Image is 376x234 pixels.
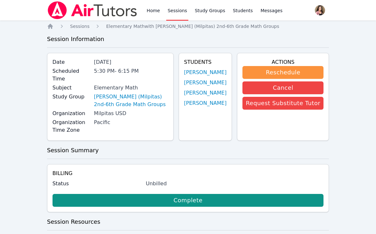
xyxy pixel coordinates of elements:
[47,217,329,226] h3: Session Resources
[106,23,279,29] a: Elementary Mathwith [PERSON_NAME] (Milpitas) 2nd-6th Grade Math Groups
[94,67,168,75] div: 5:30 PM - 6:15 PM
[53,180,142,188] label: Status
[53,58,90,66] label: Date
[242,81,323,94] button: Cancel
[106,24,279,29] span: Elementary Math with [PERSON_NAME] (Milpitas) 2nd-6th Grade Math Groups
[94,84,168,92] div: Elementary Math
[53,110,90,117] label: Organization
[242,97,323,110] button: Request Substitute Tutor
[184,99,227,107] a: [PERSON_NAME]
[53,67,90,83] label: Scheduled Time
[70,24,90,29] span: Sessions
[94,110,168,117] div: Milpitas USD
[53,170,324,177] h4: Billing
[47,23,329,29] nav: Breadcrumb
[242,66,323,79] button: Reschedule
[53,93,90,101] label: Study Group
[184,89,227,97] a: [PERSON_NAME]
[184,58,227,66] h4: Students
[184,79,227,87] a: [PERSON_NAME]
[47,35,329,44] h3: Session Information
[53,119,90,134] label: Organization Time Zone
[184,69,227,76] a: [PERSON_NAME]
[94,119,168,126] div: Pacific
[242,58,323,66] h4: Actions
[146,180,323,188] div: Unbilled
[260,7,282,14] span: Messages
[53,84,90,92] label: Subject
[47,146,329,155] h3: Session Summary
[47,1,138,19] img: Air Tutors
[53,194,324,207] a: Complete
[94,58,168,66] div: [DATE]
[70,23,90,29] a: Sessions
[94,93,168,108] a: [PERSON_NAME] (Milpitas) 2nd-6th Grade Math Groups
